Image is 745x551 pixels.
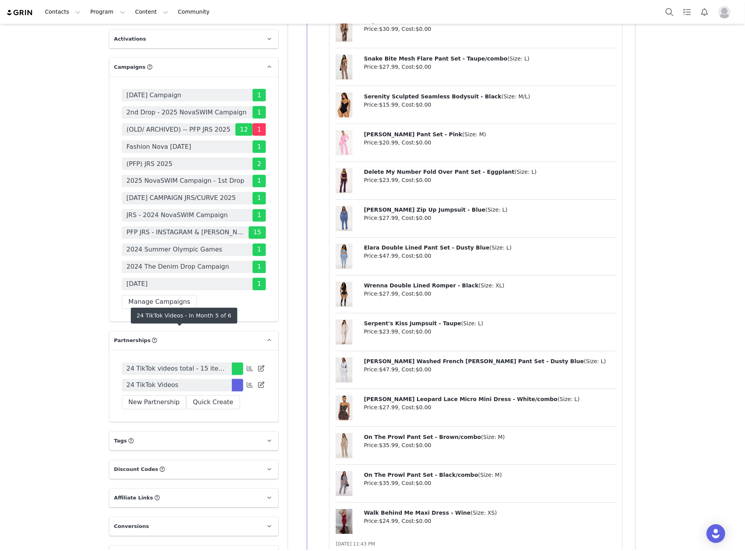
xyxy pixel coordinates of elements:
span: $20.99 [379,139,398,146]
span: [DATE] 11:43 PM [336,542,375,547]
span: Size: M [480,472,500,478]
button: Manage Campaigns [122,295,197,309]
p: Price: , Cost: [364,25,616,33]
span: $0.00 [416,177,431,184]
p: Hi [PERSON_NAME], You order has been accepted! [3,3,266,22]
span: $0.00 [416,26,431,32]
span: $24.99 [379,518,398,524]
span: Fashion Nova [DATE] [127,142,191,152]
span: 24 TikTok Videos [127,381,178,390]
span: 2 [253,158,266,170]
span: Like & comment on at least 3 posts on our Instagram [19,51,162,57]
button: Profile [714,6,739,18]
span: Size: M [483,434,503,440]
span: [PERSON_NAME] Leopard Lace Micro Mini Dress - White/combo [364,396,558,403]
img: grin logo [6,9,34,16]
p: ( ) [364,509,616,517]
p: Price: , Cost: [364,214,616,223]
span: 1 [253,244,266,256]
a: HERE [147,51,162,57]
span: $0.00 [416,253,431,259]
span: JRS - 2024 NovaSWIM Campaign [127,211,228,220]
img: placeholder-profile.jpg [718,6,731,18]
span: $0.00 [416,102,431,108]
span: Size: L [510,55,528,62]
span: [DATE] CAMPAIGN JRS/CURVE 2025 [127,194,236,203]
span: Size: M [465,131,484,137]
span: $0.00 [416,442,431,449]
p: Price: , Cost: [364,290,616,298]
p: Price: , Cost: [364,252,616,260]
span: $0.00 [416,64,431,70]
span: 1 [253,141,266,153]
span: Size: L [560,396,578,403]
span: $0.00 [416,139,431,146]
div: Open Intercom Messenger [707,524,725,543]
span: Partnerships [114,337,151,345]
strong: Next Steps: [3,39,33,45]
span: Snake Bite Mesh Flare Pant Set - Taupe/combo [364,55,508,62]
span: Campaigns [114,63,146,71]
span: $47.99 [379,253,398,259]
span: Sit tight and relax until your order delivers! [19,63,121,70]
p: Price: , Cost: [364,366,616,374]
div: 24 TikTok Videos - In Month 5 of 6 [137,312,232,319]
span: $35.99 [379,480,398,487]
span: $27.99 [379,64,398,70]
a: Tasks [679,3,696,21]
span: $0.00 [416,291,431,297]
a: 24 TikTok videos total - 15 items monthly [122,363,232,375]
span: 1 [253,209,266,222]
p: Price: , Cost: [364,328,616,336]
span: On The Prowl Pant Set - Brown/combo [364,434,481,440]
p: Hey [PERSON_NAME], Your proposal has been accepted! We're so excited to have you be apart of the ... [3,3,266,22]
span: Discount Codes [114,466,158,474]
span: 2025 NovaSWIM Campaign - 1st Drop [127,177,244,186]
p: Price: , Cost: [364,517,616,526]
span: Elara Double Lined Pant Set - Dusty Blue [364,245,490,251]
span: [PERSON_NAME] Pant Set - Pink [364,131,462,137]
span: Size: M/L [504,93,528,100]
span: 15 [249,226,266,239]
p: ( ) [364,55,616,63]
p: ( ) [364,433,616,442]
span: (PFP) JRS 2025 [127,159,173,169]
p: ( ) [364,320,616,328]
span: $0.00 [416,215,431,221]
button: Search [661,3,678,21]
span: Ensure this link in your bio: [19,57,84,63]
span: 2nd Drop - 2025 NovaSWIM Campaign [127,108,247,117]
span: Size: L [463,321,481,327]
span: On The Prowl Pant Set - Black/combo [364,472,478,478]
span: [DATE] [127,280,148,289]
span: $15.99 [379,102,398,108]
p: ( ) [364,396,616,404]
p: ( ) [364,206,616,214]
span: 1 [253,106,266,119]
span: 1 [253,261,266,273]
button: Quick Create [186,396,240,410]
span: 2024 The Denim Drop Campaign [127,262,229,272]
span: $0.00 [416,480,431,487]
span: 1 [253,175,266,187]
span: $47.99 [379,367,398,373]
p: ( ) [364,93,616,101]
span: PFP JRS - INSTAGRAM & [PERSON_NAME] [127,228,244,237]
button: New Partnership [122,396,186,410]
span: [PERSON_NAME] Zip Up Jumpsuit - Blue [364,207,485,213]
span: 12 [235,123,253,136]
a: Community [173,3,218,21]
span: Size: XL [481,283,503,289]
span: Affiliate Links [114,494,153,502]
p: ( ) [364,471,616,480]
p: Price: , Cost: [364,63,616,71]
a: 24 TikTok Videos [122,379,232,392]
span: (OLD/ ARCHIVED) -- PFP JRS 2025 [127,125,230,134]
button: Program [86,3,130,21]
span: 24 TikTok videos total - 15 items monthly [127,364,227,374]
p: ( ) [364,358,616,366]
